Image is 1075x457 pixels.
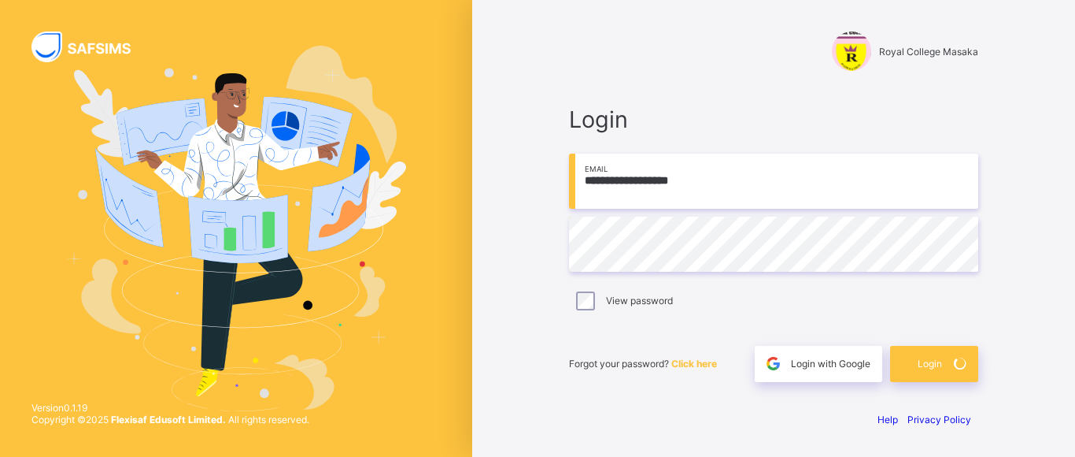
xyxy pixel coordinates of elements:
[111,414,226,425] strong: Flexisaf Edusoft Limited.
[671,358,717,370] a: Click here
[606,295,673,307] label: View password
[66,46,405,411] img: Hero Image
[907,414,971,425] a: Privacy Policy
[877,414,898,425] a: Help
[31,414,309,425] span: Copyright © 2025 All rights reserved.
[791,358,870,370] span: Login with Google
[31,32,150,62] img: SAFSIMS Logo
[879,46,978,58] span: Royal College Masaka
[569,358,717,370] span: Forgot your password?
[31,402,309,414] span: Version 0.1.19
[918,358,942,370] span: Login
[764,355,782,373] img: google.396cfc9801f0270233282035f929180a.svg
[569,106,978,133] span: Login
